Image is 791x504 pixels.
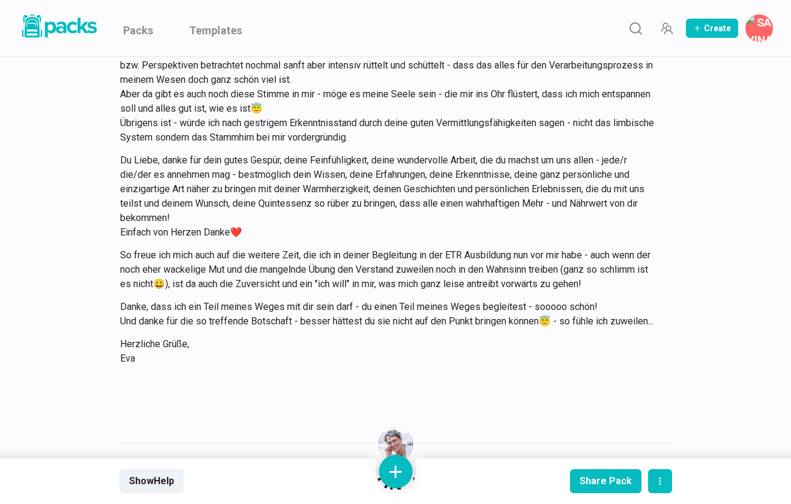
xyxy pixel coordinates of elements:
button: Share Pack [570,469,641,493]
a: Packs logo [18,12,99,44]
div: Share Pack [580,475,632,487]
p: Herzliche Grüße, Eva [120,337,657,366]
p: Du Liebe, danke für dein gutes Gespür, deine Feinfühligkeit, deine wundervolle Arbeit, die du mac... [120,153,657,240]
button: Savina Tilmann [745,14,773,42]
p: Nun ist das halbe Jahr schon rum - es verging wie im Flug - und ich hätte mir für mich im Nachhin... [120,1,657,145]
p: Danke, dass ich ein Teil meines Weges mit dir sein darf - du einen Teil meines Weges begleitest -... [120,300,657,329]
button: Manage Team Invites [655,16,679,40]
button: Create Pack [686,19,738,38]
img: Packs logo [18,12,99,40]
img: Savina Tilmann [378,427,413,462]
button: ShowHelp [120,469,184,493]
button: actions [648,469,672,493]
button: Search [623,16,647,40]
p: So freue ich mich auch auf die weitere Zeit, die ich in deiner Begleitung in der ETR Ausbildung n... [120,248,657,291]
